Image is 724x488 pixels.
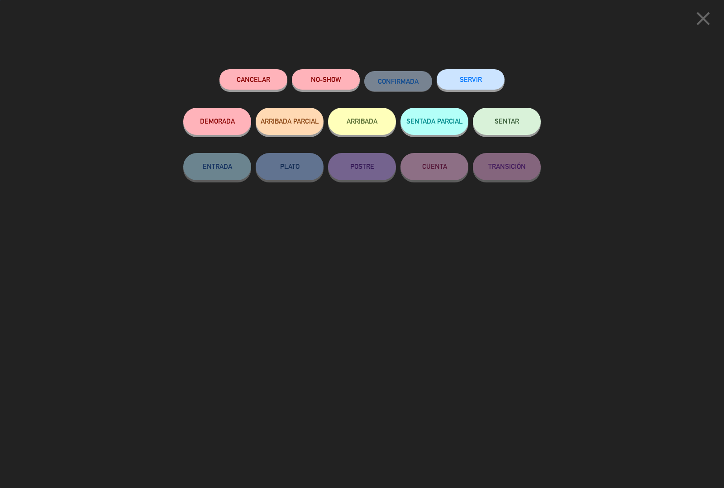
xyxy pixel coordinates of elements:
[692,7,714,30] i: close
[292,69,360,90] button: NO-SHOW
[437,69,505,90] button: SERVIR
[183,108,251,135] button: DEMORADA
[256,153,324,180] button: PLATO
[689,7,717,33] button: close
[400,153,468,180] button: CUENTA
[328,153,396,180] button: POSTRE
[400,108,468,135] button: SENTADA PARCIAL
[378,77,419,85] span: CONFIRMADA
[495,117,519,125] span: SENTAR
[219,69,287,90] button: Cancelar
[473,108,541,135] button: SENTAR
[328,108,396,135] button: ARRIBADA
[261,117,319,125] span: ARRIBADA PARCIAL
[364,71,432,91] button: CONFIRMADA
[183,153,251,180] button: ENTRADA
[473,153,541,180] button: TRANSICIÓN
[256,108,324,135] button: ARRIBADA PARCIAL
